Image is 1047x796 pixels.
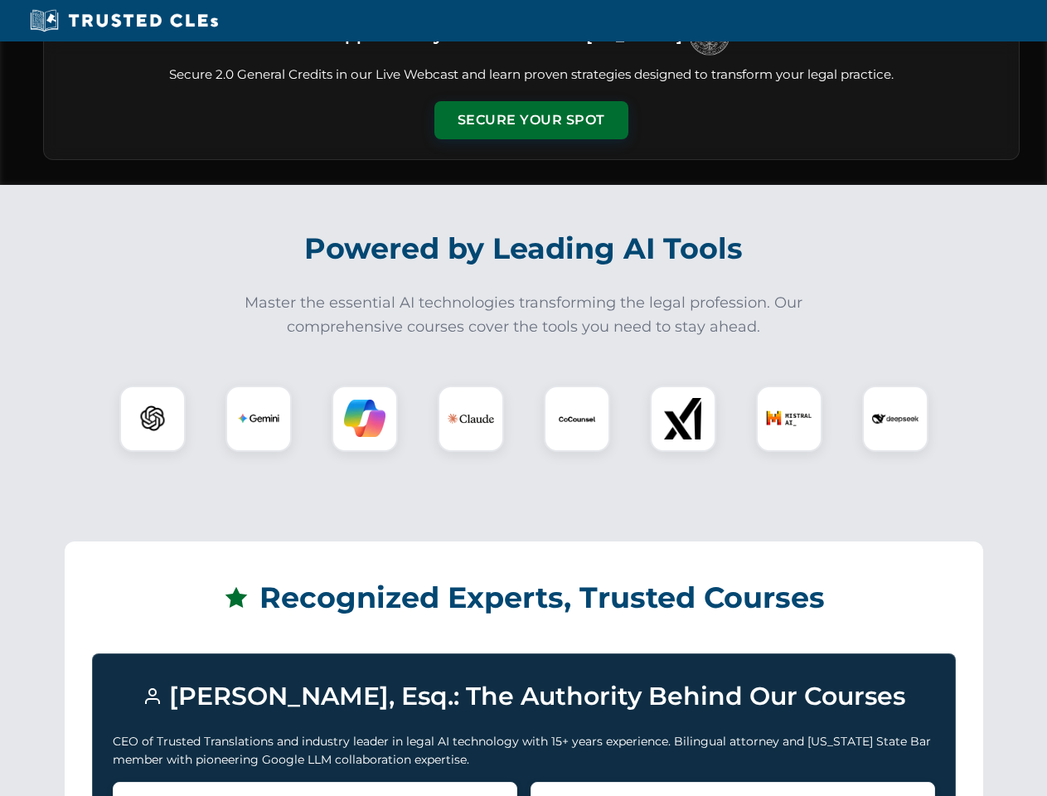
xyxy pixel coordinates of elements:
[434,101,628,139] button: Secure Your Spot
[766,396,812,442] img: Mistral AI Logo
[225,386,292,452] div: Gemini
[438,386,504,452] div: Claude
[448,396,494,442] img: Claude Logo
[556,398,598,439] img: CoCounsel Logo
[862,386,928,452] div: DeepSeek
[756,386,822,452] div: Mistral AI
[234,291,814,339] p: Master the essential AI technologies transforming the legal profession. Our comprehensive courses...
[92,569,956,627] h2: Recognized Experts, Trusted Courses
[544,386,610,452] div: CoCounsel
[650,386,716,452] div: xAI
[344,398,385,439] img: Copilot Logo
[128,395,177,443] img: ChatGPT Logo
[65,220,983,278] h2: Powered by Leading AI Tools
[238,398,279,439] img: Gemini Logo
[662,398,704,439] img: xAI Logo
[332,386,398,452] div: Copilot
[872,396,919,442] img: DeepSeek Logo
[25,8,223,33] img: Trusted CLEs
[64,66,999,85] p: Secure 2.0 General Credits in our Live Webcast and learn proven strategies designed to transform ...
[113,674,935,719] h3: [PERSON_NAME], Esq.: The Authority Behind Our Courses
[119,386,186,452] div: ChatGPT
[113,732,935,769] p: CEO of Trusted Translations and industry leader in legal AI technology with 15+ years experience....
